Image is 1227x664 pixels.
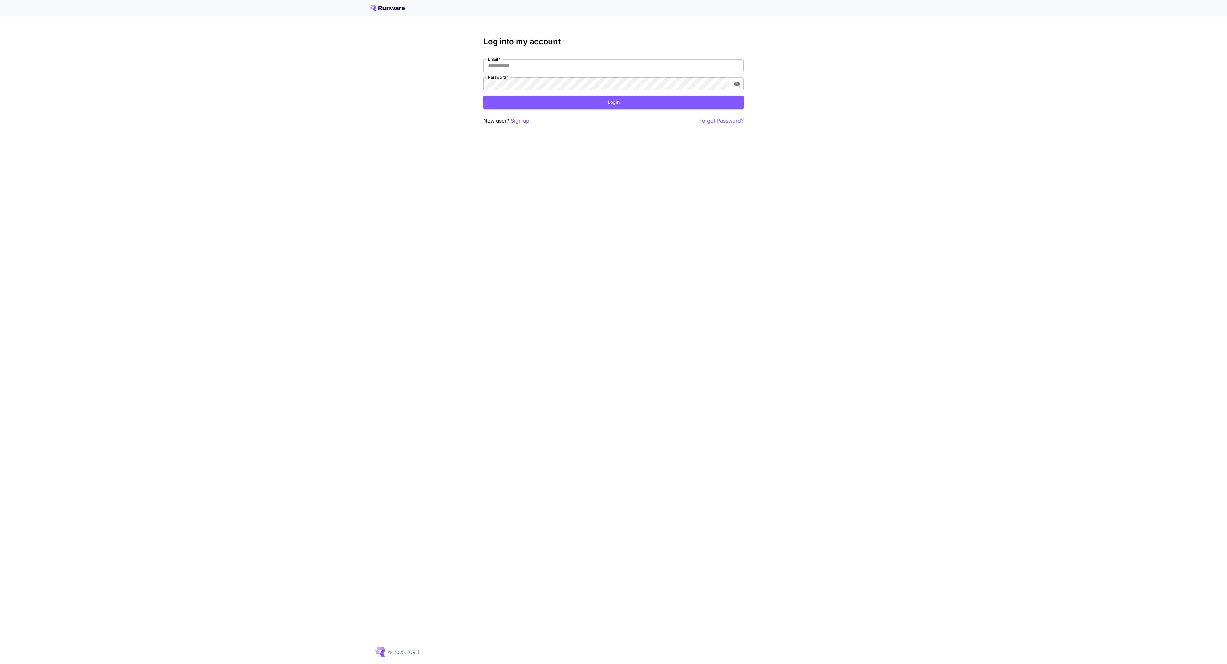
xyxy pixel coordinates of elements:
[511,117,529,125] button: Sign up
[483,117,529,125] p: New user?
[488,56,501,62] label: Email
[388,649,419,656] p: © 2025, [URL]
[483,96,744,109] button: Login
[483,37,744,46] h3: Log into my account
[488,75,509,80] label: Password
[731,78,743,90] button: toggle password visibility
[699,117,744,125] button: Forgot Password?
